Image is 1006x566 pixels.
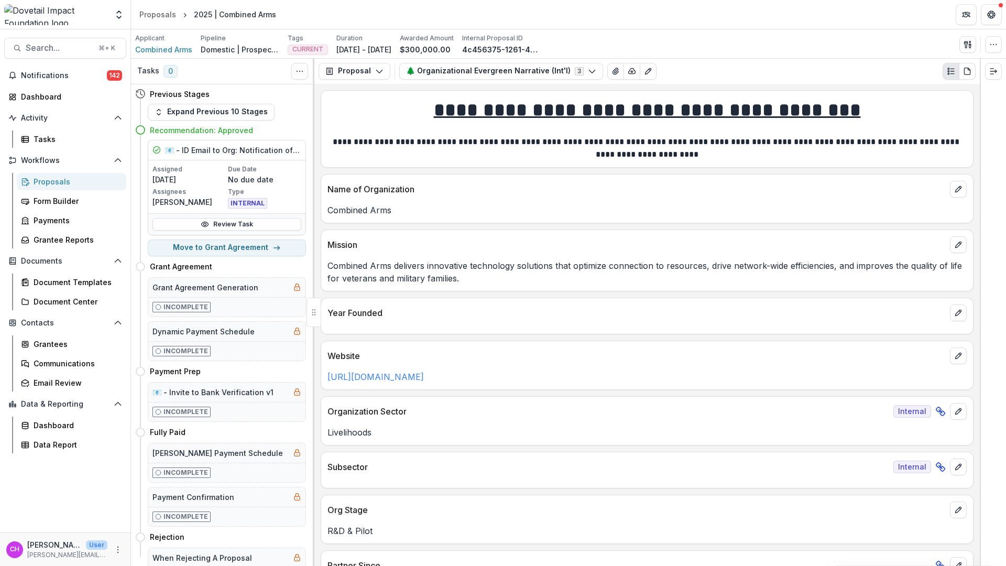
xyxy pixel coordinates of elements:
[152,387,274,398] h5: 📧 - Invite to Bank Verification v1
[139,9,176,20] div: Proposals
[27,539,82,550] p: [PERSON_NAME] [PERSON_NAME]
[10,546,19,553] div: Courtney Eker Hardy
[327,525,967,537] p: R&D & Pilot
[194,9,276,20] div: 2025 | Combined Arms
[150,125,253,136] h4: Recommendation: Approved
[956,4,977,25] button: Partners
[4,396,126,412] button: Open Data & Reporting
[4,38,126,59] button: Search...
[400,34,454,43] p: Awarded Amount
[327,307,946,319] p: Year Founded
[34,134,118,145] div: Tasks
[34,296,118,307] div: Document Center
[112,4,126,25] button: Open entity switcher
[327,461,889,473] p: Subsector
[135,34,165,43] p: Applicant
[165,145,301,156] h5: 📧 - ID Email to Org: Notification of Award
[327,350,946,362] p: Website
[17,231,126,248] a: Grantee Reports
[950,459,967,475] button: edit
[228,165,301,174] p: Due Date
[985,63,1002,80] button: Expand right
[462,34,523,43] p: Internal Proposal ID
[152,448,283,459] h5: [PERSON_NAME] Payment Schedule
[17,274,126,291] a: Document Templates
[112,543,124,556] button: More
[319,63,390,80] button: Proposal
[163,65,178,78] span: 0
[34,277,118,288] div: Document Templates
[148,104,275,121] button: Expand Previous 10 Stages
[17,417,126,434] a: Dashboard
[291,63,308,80] button: Toggle View Cancelled Tasks
[152,187,226,197] p: Assignees
[152,218,301,231] a: Review Task
[893,461,931,473] span: Internal
[21,114,110,123] span: Activity
[336,34,363,43] p: Duration
[327,238,946,251] p: Mission
[4,152,126,169] button: Open Workflows
[327,372,424,382] a: [URL][DOMAIN_NAME]
[152,165,226,174] p: Assigned
[148,240,306,256] button: Move to Grant Agreement
[150,366,201,377] h4: Payment Prep
[163,512,208,521] p: Incomplete
[336,44,391,55] p: [DATE] - [DATE]
[4,67,126,84] button: Notifications142
[17,374,126,391] a: Email Review
[327,504,946,516] p: Org Stage
[107,70,122,81] span: 142
[17,335,126,353] a: Grantees
[327,405,889,418] p: Organization Sector
[950,181,967,198] button: edit
[950,236,967,253] button: edit
[17,130,126,148] a: Tasks
[34,377,118,388] div: Email Review
[34,358,118,369] div: Communications
[17,436,126,453] a: Data Report
[943,63,959,80] button: Plaintext view
[17,173,126,190] a: Proposals
[21,257,110,266] span: Documents
[950,403,967,420] button: edit
[163,407,208,417] p: Incomplete
[4,253,126,269] button: Open Documents
[135,44,192,55] a: Combined Arms
[893,405,931,418] span: Internal
[152,552,252,563] h5: When Rejecting A Proposal
[21,156,110,165] span: Workflows
[4,88,126,105] a: Dashboard
[135,7,280,22] nav: breadcrumb
[34,339,118,350] div: Grantees
[152,174,226,185] p: [DATE]
[34,215,118,226] div: Payments
[950,304,967,321] button: edit
[959,63,976,80] button: PDF view
[163,468,208,477] p: Incomplete
[150,427,185,438] h4: Fully Paid
[17,212,126,229] a: Payments
[152,492,234,503] h5: Payment Confirmation
[34,439,118,450] div: Data Report
[228,198,267,209] span: INTERNAL
[137,67,159,75] h3: Tasks
[462,44,541,55] p: 4c456375-1261-4d85-abd4-f425e1c436af
[34,234,118,245] div: Grantee Reports
[17,192,126,210] a: Form Builder
[228,174,301,185] p: No due date
[327,259,967,285] p: Combined Arms delivers innovative technology solutions that optimize connection to resources, dri...
[150,261,212,272] h4: Grant Agreement
[163,302,208,312] p: Incomplete
[201,34,226,43] p: Pipeline
[17,293,126,310] a: Document Center
[228,187,301,197] p: Type
[34,176,118,187] div: Proposals
[34,195,118,206] div: Form Builder
[950,347,967,364] button: edit
[607,63,624,80] button: View Attached Files
[21,319,110,328] span: Contacts
[327,426,967,439] p: Livelihoods
[163,346,208,356] p: Incomplete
